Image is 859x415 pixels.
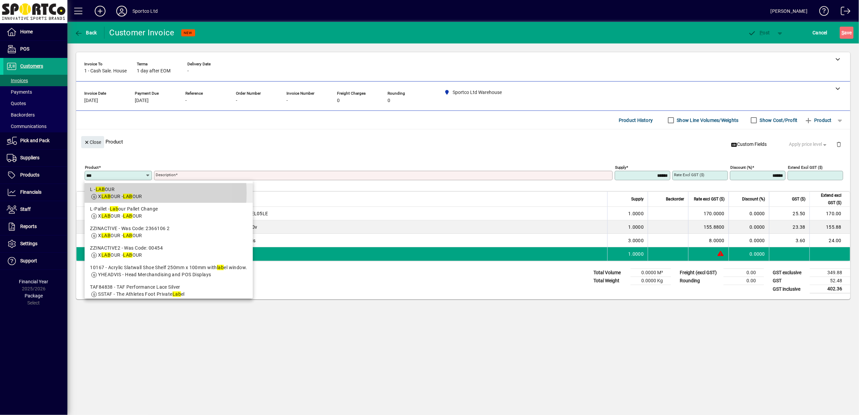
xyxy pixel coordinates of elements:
td: GST [769,277,810,285]
em: LAB [123,213,132,219]
a: Staff [3,201,67,218]
mat-option: ZZINACTIVE2 - Was Code: 00454 [85,242,252,261]
a: Backorders [3,109,67,121]
span: Support [20,258,37,263]
span: Close [84,137,101,148]
span: X OUR - OUR [98,233,142,238]
span: GST ($) [792,195,805,203]
div: Product [76,129,850,154]
div: ZZINACTIVE2 - Was Code: 00454 [90,245,247,252]
button: Profile [111,5,132,17]
em: lab [217,265,224,270]
span: P [760,30,763,35]
span: Reports [20,224,37,229]
span: SSTAF - The Athletes Foot Private el [98,291,185,297]
td: 349.88 [810,269,850,277]
a: Communications [3,121,67,132]
mat-option: TAF84838 - TAF Performance Lace Silver [85,281,252,300]
em: LAB [96,187,105,192]
mat-error: Required [156,180,607,187]
button: Add [89,5,111,17]
button: Post [745,27,773,39]
span: 1.0000 [628,224,644,230]
span: 0 [388,98,390,103]
td: 25.50 [769,207,809,220]
div: 155.8800 [693,224,725,230]
mat-label: Discount (%) [730,165,752,170]
td: Total Weight [590,277,631,285]
span: Suppliers [20,155,39,160]
a: Settings [3,235,67,252]
span: Extend excl GST ($) [814,192,841,206]
em: LAB [101,252,111,258]
div: 170.0000 [693,210,725,217]
td: 52.48 [810,277,850,285]
span: Back [74,30,97,35]
mat-option: ZZINACTIVE - Was Code: 2366106 2 [85,222,252,242]
a: Suppliers [3,150,67,166]
span: Cancel [813,27,828,38]
td: 0.0000 [729,220,769,234]
button: Product History [616,114,656,126]
app-page-header-button: Close [80,139,106,145]
td: Total Volume [590,269,631,277]
a: Financials [3,184,67,201]
td: GST inclusive [769,285,810,293]
span: Invoices [7,78,28,83]
label: Show Line Volumes/Weights [676,117,739,124]
td: 0.0000 M³ [631,269,671,277]
td: 0.00 [724,269,764,277]
div: Customer Invoice [110,27,175,38]
span: Payments [7,89,32,95]
span: Package [25,293,43,298]
span: Customers [20,63,43,69]
span: Apply price level [789,141,828,148]
app-page-header-button: Delete [831,141,847,147]
span: 1 - Cash Sale. House [84,68,127,74]
span: 1.0000 [628,210,644,217]
span: 1 day after EOM [137,68,171,74]
em: Lab [173,291,181,297]
mat-label: Supply [615,165,626,170]
mat-label: Product [85,165,99,170]
em: LAB [101,194,111,199]
span: - [187,68,189,74]
em: Lab [110,206,118,212]
span: Communications [7,124,47,129]
a: Payments [3,86,67,98]
div: [PERSON_NAME] [771,6,807,17]
span: - [286,98,288,103]
span: Custom Fields [731,141,767,148]
a: Quotes [3,98,67,109]
span: S [841,30,844,35]
mat-label: Extend excl GST ($) [788,165,823,170]
td: 0.0000 [729,207,769,220]
span: Rate excl GST ($) [694,195,725,203]
span: X OUR - OUR [98,252,142,258]
td: 170.00 [809,207,850,220]
span: Backorder [666,195,684,203]
td: 3.60 [769,234,809,247]
div: L-Pallet - our Pallet Change [90,205,247,213]
mat-option: L - LABOUR [85,183,252,203]
span: 1.0000 [628,251,644,257]
button: Close [81,136,104,148]
div: Sportco Ltd [132,6,158,17]
span: Financial Year [19,279,49,284]
td: 0.0000 [729,247,769,261]
a: Support [3,253,67,269]
em: LAB [101,213,111,219]
div: L - OUR [90,186,247,193]
mat-label: Description [156,172,176,177]
td: 402.36 [810,285,850,293]
td: 24.00 [809,234,850,247]
td: GST exclusive [769,269,810,277]
span: Home [20,29,33,34]
span: ost [748,30,770,35]
span: [DATE] [84,98,98,103]
a: Pick and Pack [3,132,67,149]
div: 10167 - Acrylic Slatwall Shoe Shelf 250mm x 100mm with el window. [90,264,247,271]
span: Supply [631,195,644,203]
span: 0 [337,98,340,103]
span: Settings [20,241,37,246]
